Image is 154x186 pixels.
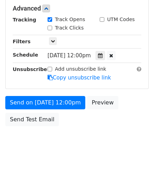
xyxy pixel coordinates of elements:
a: Send Test Email [5,113,59,126]
strong: Filters [13,39,31,44]
h5: Advanced [13,5,141,12]
a: Preview [87,96,118,109]
strong: Unsubscribe [13,66,47,72]
a: Send on [DATE] 12:00pm [5,96,85,109]
label: Add unsubscribe link [55,65,106,73]
label: Track Opens [55,16,85,23]
strong: Schedule [13,52,38,58]
label: Track Clicks [55,24,84,32]
a: Copy unsubscribe link [48,75,111,81]
label: UTM Codes [107,16,135,23]
strong: Tracking [13,17,36,23]
span: [DATE] 12:00pm [48,52,91,59]
iframe: Chat Widget [119,152,154,186]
